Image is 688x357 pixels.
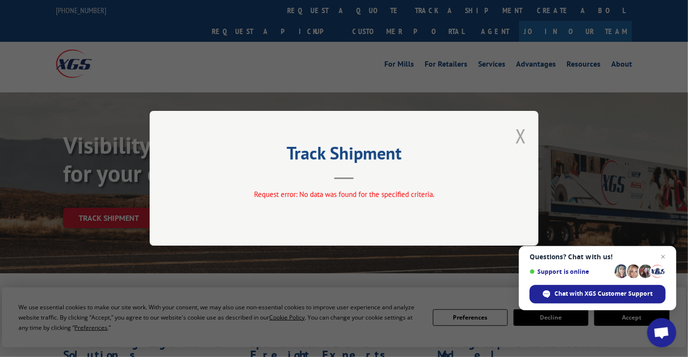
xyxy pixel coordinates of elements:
[555,289,653,298] span: Chat with XGS Customer Support
[198,146,490,165] h2: Track Shipment
[530,268,611,275] span: Support is online
[516,123,526,149] button: Close modal
[647,318,676,347] div: Open chat
[530,285,666,303] div: Chat with XGS Customer Support
[657,251,669,263] span: Close chat
[254,190,434,199] span: Request error: No data was found for the specified criteria.
[530,253,666,261] span: Questions? Chat with us!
